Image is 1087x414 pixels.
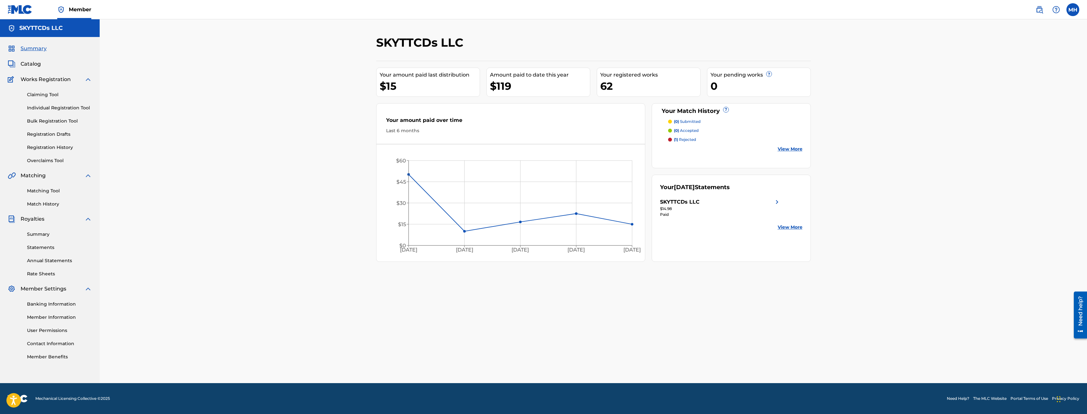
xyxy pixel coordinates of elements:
iframe: Chat Widget [1055,383,1087,414]
span: Mechanical Licensing Collective © 2025 [35,396,110,401]
a: Matching Tool [27,188,92,194]
a: View More [778,224,802,231]
a: Individual Registration Tool [27,105,92,111]
p: rejected [674,137,696,143]
div: $119 [490,79,590,93]
tspan: [DATE] [512,247,529,253]
h5: SKYTTCDs LLC [19,24,63,32]
div: 0 [711,79,811,93]
img: Top Rightsholder [57,6,65,14]
a: SKYTTCDs LLCright chevron icon$14.98Paid [660,198,781,217]
a: Claiming Tool [27,91,92,98]
span: Works Registration [21,76,71,83]
div: Help [1050,3,1063,16]
div: $15 [380,79,480,93]
span: Royalties [21,215,44,223]
a: Need Help? [947,396,969,401]
span: Member [69,6,91,13]
div: Your amount paid last distribution [380,71,480,79]
img: logo [8,395,28,402]
a: CatalogCatalog [8,60,41,68]
a: Public Search [1033,3,1046,16]
img: Member Settings [8,285,15,293]
a: Contact Information [27,340,92,347]
span: Summary [21,45,47,52]
span: ? [723,107,729,112]
a: Banking Information [27,301,92,308]
img: Matching [8,172,16,179]
img: expand [84,76,92,83]
a: SummarySummary [8,45,47,52]
span: Member Settings [21,285,66,293]
span: [DATE] [674,184,695,191]
div: Your Match History [660,107,802,115]
a: Rate Sheets [27,271,92,277]
span: Matching [21,172,46,179]
a: The MLC Website [973,396,1007,401]
a: Annual Statements [27,257,92,264]
a: Statements [27,244,92,251]
div: Amount paid to date this year [490,71,590,79]
div: Last 6 months [386,127,636,134]
img: search [1036,6,1043,14]
tspan: $45 [396,179,406,185]
img: expand [84,285,92,293]
span: Catalog [21,60,41,68]
span: (0) [674,128,679,133]
p: accepted [674,128,699,133]
img: Works Registration [8,76,16,83]
a: (0) accepted [668,128,802,133]
div: Your Statements [660,183,730,192]
tspan: $60 [396,158,406,164]
div: Paid [660,212,781,217]
div: Your amount paid over time [386,116,636,127]
img: Catalog [8,60,15,68]
tspan: $15 [398,221,406,227]
iframe: Resource Center [1069,288,1087,342]
a: Privacy Policy [1052,396,1079,401]
img: expand [84,215,92,223]
div: 62 [600,79,700,93]
img: help [1052,6,1060,14]
tspan: [DATE] [456,247,473,253]
span: (1) [674,137,678,142]
a: (1) rejected [668,137,802,143]
span: (0) [674,119,679,124]
p: submitted [674,119,701,124]
h2: SKYTTCDs LLC [376,35,467,50]
a: Match History [27,201,92,207]
a: Registration Drafts [27,131,92,138]
tspan: [DATE] [400,247,417,253]
div: SKYTTCDs LLC [660,198,700,206]
a: Member Information [27,314,92,321]
a: User Permissions [27,327,92,334]
a: Member Benefits [27,354,92,360]
img: right chevron icon [773,198,781,206]
a: Overclaims Tool [27,157,92,164]
tspan: [DATE] [567,247,585,253]
img: Royalties [8,215,15,223]
tspan: [DATE] [623,247,641,253]
img: expand [84,172,92,179]
a: Bulk Registration Tool [27,118,92,124]
a: Registration History [27,144,92,151]
a: Summary [27,231,92,238]
img: Accounts [8,24,15,32]
tspan: $0 [399,243,406,249]
div: $14.98 [660,206,781,212]
div: Your registered works [600,71,700,79]
a: (0) submitted [668,119,802,124]
a: View More [778,146,802,152]
div: User Menu [1066,3,1079,16]
a: Portal Terms of Use [1010,396,1048,401]
img: MLC Logo [8,5,32,14]
img: Summary [8,45,15,52]
div: Your pending works [711,71,811,79]
span: ? [766,71,772,77]
div: Drag [1057,390,1061,409]
tspan: $30 [396,200,406,206]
